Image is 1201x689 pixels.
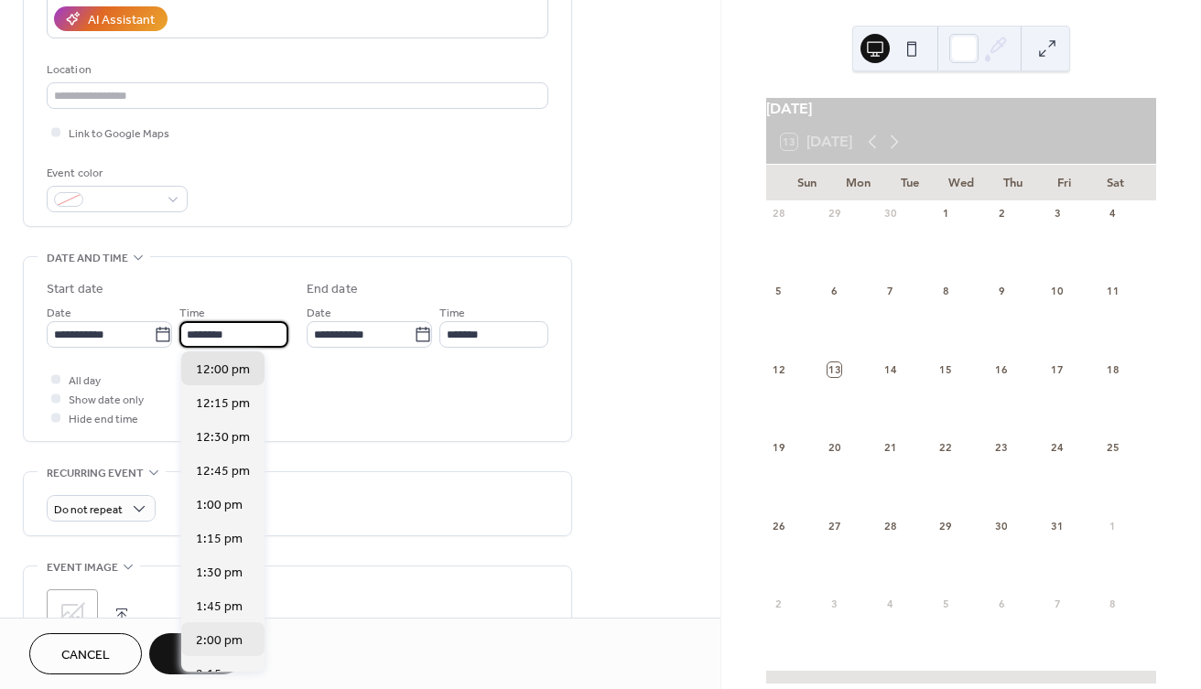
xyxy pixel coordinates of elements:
div: 8 [939,285,953,298]
span: Date [47,304,71,323]
div: 16 [995,362,1009,376]
div: 20 [828,441,841,455]
span: 12:15 pm [196,394,250,414]
div: 19 [772,441,785,455]
div: 7 [1050,597,1064,610]
span: Hide end time [69,410,138,429]
div: 12 [772,362,785,376]
span: 2:15 pm [196,665,243,684]
span: Date [307,304,331,323]
span: 12:30 pm [196,428,250,447]
div: 26 [772,519,785,533]
div: 28 [772,207,785,221]
div: End date [307,280,358,299]
div: 30 [883,207,897,221]
span: Event image [47,558,118,577]
div: 1 [939,207,953,221]
span: Cancel [61,646,110,665]
div: 17 [1050,362,1064,376]
div: Start date [47,280,103,299]
div: Event color [47,164,184,183]
button: Save [149,633,243,674]
div: 28 [883,519,897,533]
div: 29 [828,207,841,221]
span: Link to Google Maps [69,124,169,144]
div: 2 [772,597,785,610]
div: 9 [995,285,1009,298]
span: 1:30 pm [196,564,243,583]
div: 6 [828,285,841,298]
div: 23 [995,441,1009,455]
div: 3 [1050,207,1064,221]
div: 15 [939,362,953,376]
div: [DATE] [766,98,1156,120]
div: 22 [939,441,953,455]
div: 6 [995,597,1009,610]
div: Location [47,60,545,80]
div: 24 [1050,441,1064,455]
span: 1:15 pm [196,530,243,549]
div: 11 [1106,285,1120,298]
div: Tue [884,165,936,201]
div: 7 [883,285,897,298]
div: Mon [832,165,883,201]
div: 13 [828,362,841,376]
div: 25 [1106,441,1120,455]
span: Time [179,304,205,323]
span: Do not repeat [54,500,123,521]
div: 21 [883,441,897,455]
div: 5 [939,597,953,610]
span: 12:45 pm [196,462,250,481]
div: Wed [936,165,987,201]
span: 2:00 pm [196,631,243,651]
div: Thu [987,165,1038,201]
button: AI Assistant [54,6,168,31]
span: All day [69,371,101,391]
div: 27 [828,519,841,533]
div: 2 [995,207,1009,221]
div: 31 [1050,519,1064,533]
span: Show date only [69,391,144,410]
div: 3 [828,597,841,610]
div: Sun [781,165,832,201]
button: Cancel [29,633,142,674]
span: 12:00 pm [196,361,250,380]
span: Recurring event [47,464,144,483]
span: 1:45 pm [196,597,243,617]
div: ; [47,589,98,641]
div: AI Assistant [88,11,155,30]
div: 1 [1106,519,1120,533]
div: Sat [1090,165,1141,201]
div: 30 [995,519,1009,533]
span: Time [439,304,465,323]
div: 10 [1050,285,1064,298]
div: Fri [1038,165,1089,201]
div: 4 [1106,207,1120,221]
div: 4 [883,597,897,610]
div: 14 [883,362,897,376]
span: Date and time [47,249,128,268]
div: 5 [772,285,785,298]
span: 1:00 pm [196,496,243,515]
div: 29 [939,519,953,533]
div: 8 [1106,597,1120,610]
div: 18 [1106,362,1120,376]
